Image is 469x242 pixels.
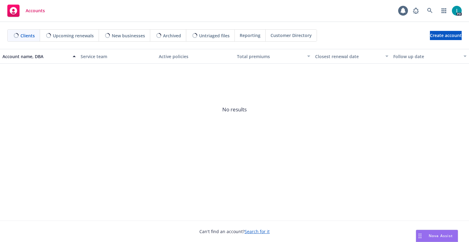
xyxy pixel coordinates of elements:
div: Follow up date [393,53,460,60]
div: Closest renewal date [315,53,382,60]
div: Service team [81,53,154,60]
div: Total premiums [237,53,304,60]
a: Search [424,5,436,17]
div: Drag to move [416,230,424,242]
button: Follow up date [391,49,469,64]
span: Reporting [240,32,260,39]
span: New businesses [112,32,145,39]
a: Accounts [5,2,47,19]
div: Active policies [159,53,232,60]
button: Closest renewal date [313,49,391,64]
button: Nova Assist [416,230,458,242]
button: Total premiums [234,49,313,64]
span: Upcoming renewals [53,32,94,39]
a: Switch app [438,5,450,17]
button: Active policies [156,49,234,64]
a: Report a Bug [410,5,422,17]
span: Customer Directory [271,32,312,39]
span: Can't find an account? [199,228,270,235]
button: Service team [78,49,156,64]
span: Untriaged files [199,32,230,39]
img: photo [452,6,462,16]
a: Create account [430,31,462,40]
span: Accounts [26,8,45,13]
span: Clients [20,32,35,39]
a: Search for it [245,229,270,234]
span: Archived [163,32,181,39]
span: Create account [430,30,462,41]
div: Account name, DBA [2,53,69,60]
span: Nova Assist [429,233,453,238]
